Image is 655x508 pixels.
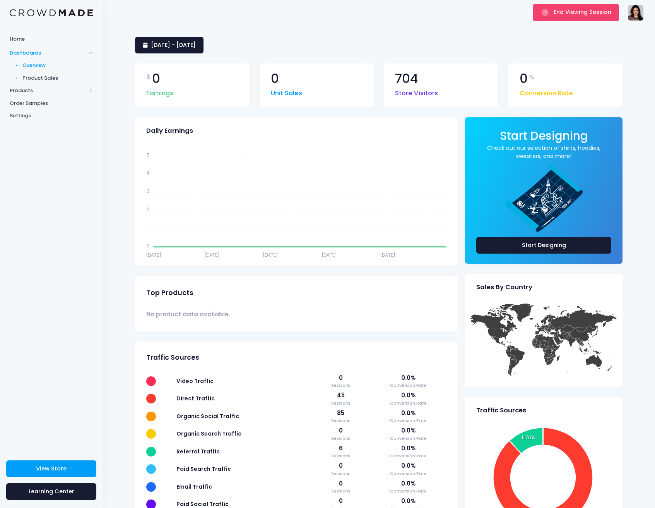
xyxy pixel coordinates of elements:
span: View Store [36,465,67,472]
tspan: [DATE] [322,251,337,258]
span: Overview [22,62,93,69]
span: 704 [395,72,418,85]
a: Check out our selection of shirts, hoodies, sweaters, and more! [476,144,611,160]
span: Paid Social Traffic [176,500,229,508]
span: $ [146,72,150,82]
span: 0.0% [371,444,446,453]
a: View Store [6,460,96,477]
tspan: [DATE] [204,251,220,258]
img: Logo [10,9,93,17]
span: Video Traffic [176,377,214,385]
span: Store Visitors [395,85,438,98]
span: Conversion Rate [371,470,446,477]
span: Traffic Sources [476,407,526,414]
tspan: 3 [147,188,150,194]
span: Unit Sales [271,85,302,98]
span: Conversion Rate [520,85,573,98]
span: [DATE] - [DATE] [151,41,196,49]
tspan: 2 [147,206,150,213]
span: 0.0% [371,479,446,488]
span: Order Samples [10,100,93,107]
span: Conversion Rate [371,435,446,442]
span: 0.0% [371,374,446,382]
span: % [529,72,534,82]
span: Sessions [318,470,363,477]
span: Organic Social Traffic [176,412,239,420]
span: Sessions [318,382,363,389]
span: Sessions [318,400,363,407]
span: Product Sales [22,74,93,82]
span: 0.0% [371,426,446,435]
span: 45 [318,391,363,400]
span: 0 [271,72,279,85]
tspan: 5 [147,151,150,158]
span: Traffic Sources [146,354,199,362]
span: Conversion Rate [371,417,446,424]
span: Paid Search Traffic [176,465,231,473]
span: Sessions [318,417,363,424]
span: 0 [318,374,363,382]
tspan: [DATE] [146,251,161,258]
span: Email Traffic [176,483,212,491]
span: Earnings [146,85,173,98]
span: Conversion Rate [371,400,446,407]
span: End Viewing Session [554,8,611,16]
tspan: [DATE] [263,251,278,258]
span: Learning Center [29,487,74,495]
span: 0 [520,72,528,85]
span: 0 [318,426,363,435]
span: Settings [10,112,93,120]
img: User [628,5,643,21]
span: 85 [318,409,363,417]
a: Learning Center [6,483,96,500]
span: Conversion Rate [371,382,446,389]
span: Conversion Rate [371,453,446,459]
span: Organic Search Traffic [176,430,241,438]
tspan: 0 [147,242,150,249]
span: 0 [152,72,160,85]
span: Start Designing [500,128,588,144]
span: Products [10,87,86,94]
span: 0 [318,462,363,470]
span: Daily Earnings [146,127,193,135]
span: Sessions [318,435,363,442]
span: 0.0% [371,391,446,400]
span: Sessions [318,453,363,459]
tspan: 4 [147,170,150,176]
span: Home [10,35,93,43]
span: 0.0% [371,462,446,470]
tspan: 1 [148,224,150,231]
span: Direct Traffic [176,395,215,402]
span: 0.0% [371,409,446,417]
span: 0 [318,497,363,505]
span: Referral Traffic [176,448,220,455]
span: Conversion Rate [371,488,446,494]
span: Dashboards [10,49,86,57]
span: 0.0% [371,497,446,505]
span: Top Products [146,289,193,297]
a: [DATE] - [DATE] [135,37,204,53]
span: Sessions [318,488,363,494]
a: Start Designing [500,134,588,142]
span: 0 [318,479,363,488]
span: No product data available. [146,310,230,319]
span: Sales By Country [476,283,532,291]
button: End Viewing Session [533,4,619,21]
tspan: [DATE] [380,251,395,258]
a: Start Designing [476,237,611,254]
span: 6 [318,444,363,453]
